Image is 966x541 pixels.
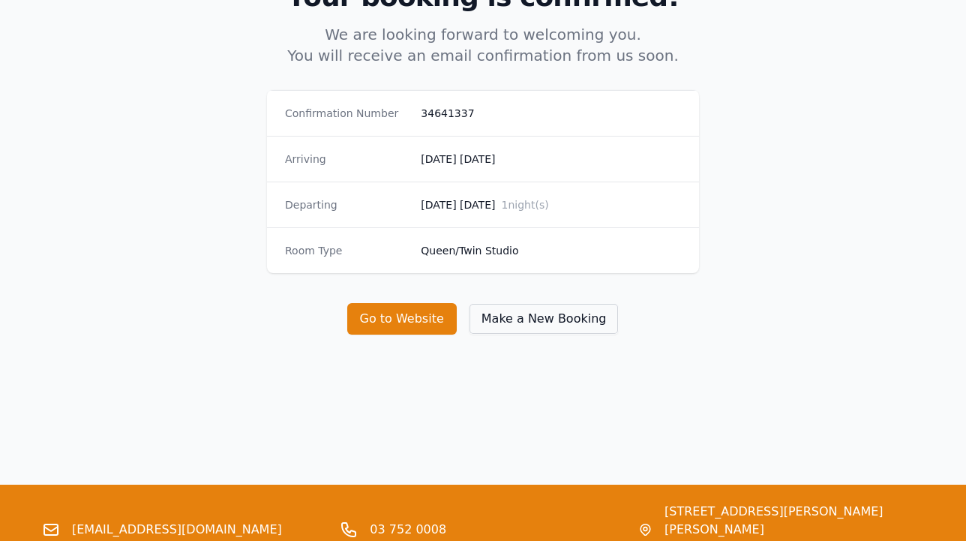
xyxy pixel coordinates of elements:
[664,503,924,539] span: [STREET_ADDRESS][PERSON_NAME] [PERSON_NAME]
[285,197,409,212] dt: Departing
[347,303,457,335] button: Go to Website
[501,199,548,211] span: 1 night(s)
[421,243,681,258] dd: Queen/Twin Studio
[421,152,681,167] dd: [DATE] [DATE]
[421,106,681,121] dd: 34641337
[285,152,409,167] dt: Arriving
[421,197,681,212] dd: [DATE] [DATE]
[469,303,619,335] button: Make a New Booking
[72,521,282,539] a: [EMAIL_ADDRESS][DOMAIN_NAME]
[285,243,409,258] dt: Room Type
[285,106,409,121] dt: Confirmation Number
[195,24,771,66] p: We are looking forward to welcoming you. You will receive an email confirmation from us soon.
[347,311,469,326] a: Go to Website
[370,521,446,539] a: 03 752 0008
